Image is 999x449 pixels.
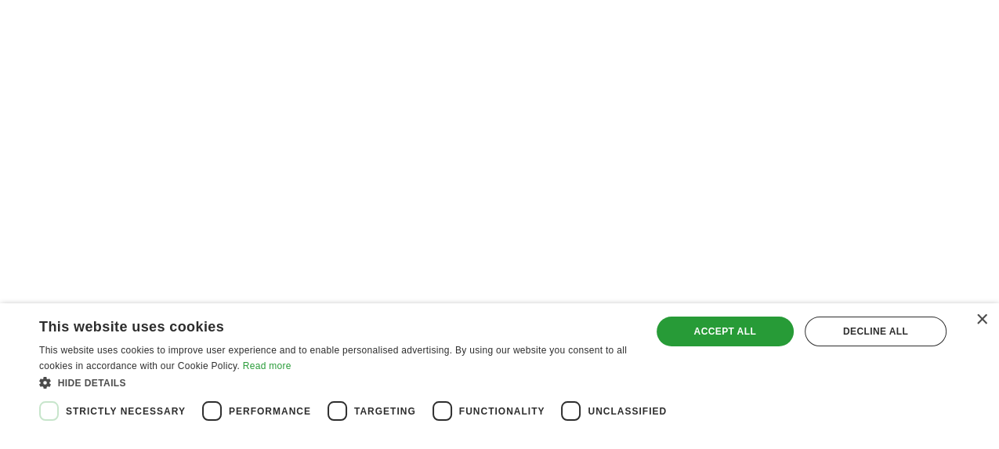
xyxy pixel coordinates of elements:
div: This website uses cookies [39,313,593,336]
div: Hide details [39,375,632,390]
div: Accept all [657,317,794,346]
span: Unclassified [588,404,667,418]
div: Close [975,314,987,326]
span: Performance [229,404,311,418]
span: Strictly necessary [66,404,186,418]
div: Decline all [805,317,947,346]
span: This website uses cookies to improve user experience and to enable personalised advertising. By u... [39,345,627,371]
a: Read more, opens a new window [243,360,291,371]
span: Functionality [459,404,545,418]
span: Targeting [354,404,416,418]
span: Hide details [58,378,126,389]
